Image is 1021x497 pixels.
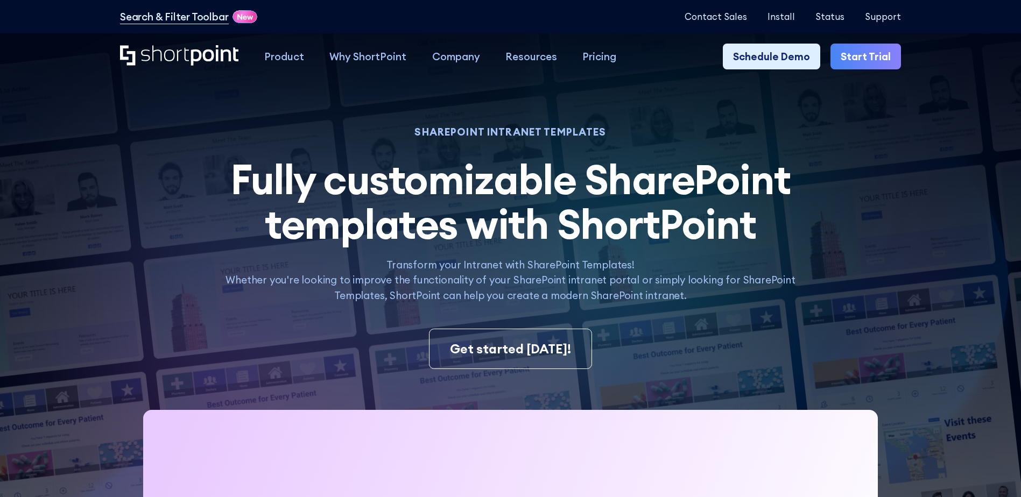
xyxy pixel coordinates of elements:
div: Resources [505,49,557,64]
a: Install [767,11,795,22]
div: Pricing [582,49,616,64]
p: Transform your Intranet with SharePoint Templates! Whether you're looking to improve the function... [212,257,809,303]
div: Company [432,49,480,64]
a: Start Trial [830,44,901,69]
a: Company [419,44,492,69]
iframe: Chat Widget [967,445,1021,497]
div: Why ShortPoint [329,49,406,64]
a: Pricing [570,44,629,69]
a: Home [120,45,239,67]
a: Search & Filter Toolbar [120,9,229,24]
a: Why ShortPoint [317,44,419,69]
a: Schedule Demo [723,44,820,69]
a: Resources [492,44,569,69]
a: Contact Sales [685,11,747,22]
h1: SHAREPOINT INTRANET TEMPLATES [212,127,809,137]
span: Fully customizable SharePoint templates with ShortPoint [230,153,790,250]
a: Support [865,11,901,22]
div: Get started [DATE]! [450,339,571,359]
a: Get started [DATE]! [429,329,592,370]
a: Status [815,11,844,22]
div: Product [264,49,304,64]
a: Product [251,44,316,69]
